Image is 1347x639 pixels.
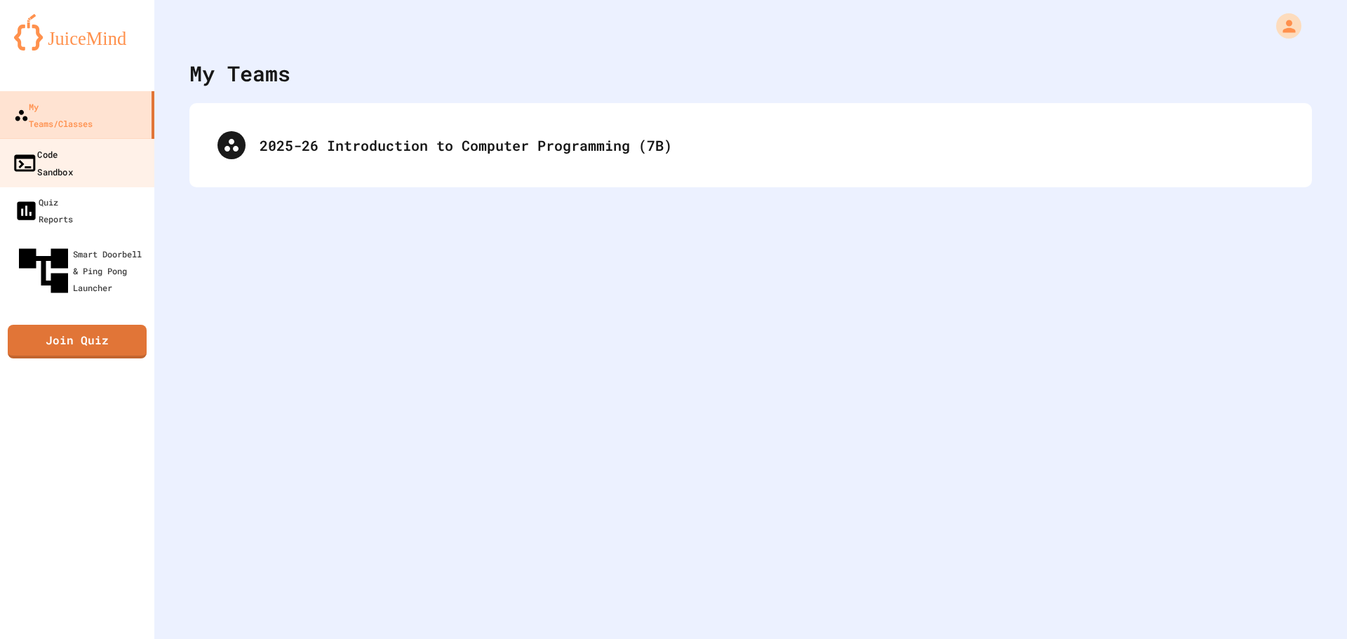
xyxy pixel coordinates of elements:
[8,325,147,358] a: Join Quiz
[14,98,93,132] div: My Teams/Classes
[14,14,140,51] img: logo-orange.svg
[203,117,1298,173] div: 2025-26 Introduction to Computer Programming (7B)
[1261,10,1305,42] div: My Account
[189,58,290,89] div: My Teams
[14,194,73,227] div: Quiz Reports
[14,241,149,300] div: Smart Doorbell & Ping Pong Launcher
[260,135,1284,156] div: 2025-26 Introduction to Computer Programming (7B)
[12,145,73,180] div: Code Sandbox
